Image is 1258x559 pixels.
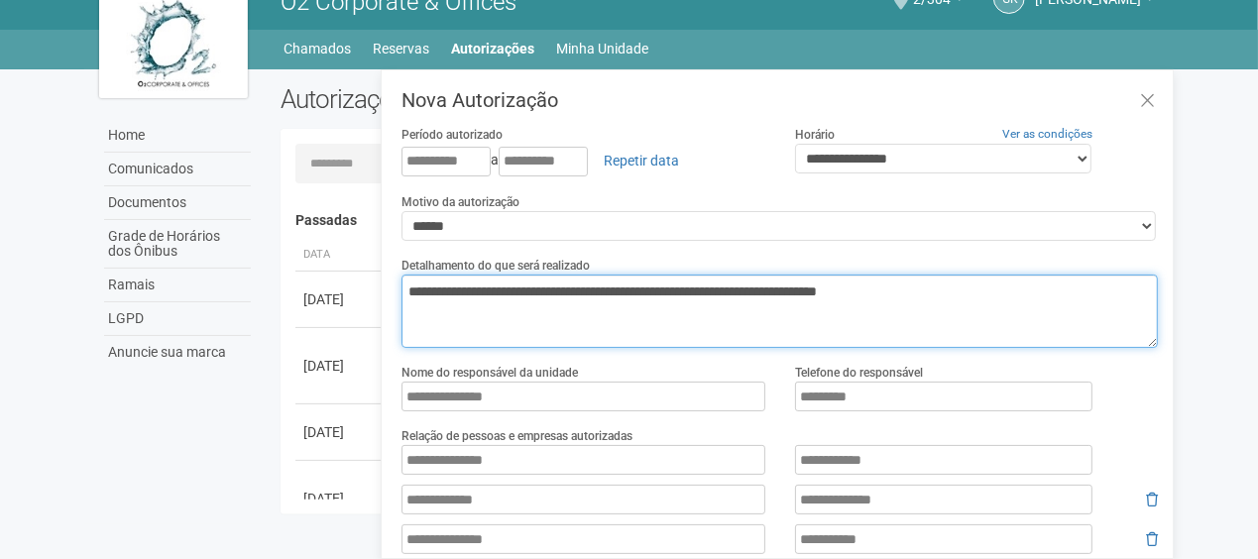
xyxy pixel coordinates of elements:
[557,35,649,62] a: Minha Unidade
[401,126,503,144] label: Período autorizado
[281,84,705,114] h2: Autorizações
[401,144,765,177] div: a
[104,336,251,369] a: Anuncie sua marca
[1146,493,1158,506] i: Remover
[374,35,430,62] a: Reservas
[401,193,519,211] label: Motivo da autorização
[104,186,251,220] a: Documentos
[1002,127,1092,141] a: Ver as condições
[401,427,632,445] label: Relação de pessoas e empresas autorizadas
[285,35,352,62] a: Chamados
[303,422,377,442] div: [DATE]
[401,364,578,382] label: Nome do responsável da unidade
[303,289,377,309] div: [DATE]
[303,489,377,508] div: [DATE]
[303,356,377,376] div: [DATE]
[401,257,590,275] label: Detalhamento do que será realizado
[795,126,835,144] label: Horário
[591,144,692,177] a: Repetir data
[295,213,1145,228] h4: Passadas
[104,269,251,302] a: Ramais
[295,239,385,272] th: Data
[1146,532,1158,546] i: Remover
[104,302,251,336] a: LGPD
[104,153,251,186] a: Comunicados
[452,35,535,62] a: Autorizações
[795,364,923,382] label: Telefone do responsável
[104,119,251,153] a: Home
[401,90,1158,110] h3: Nova Autorização
[104,220,251,269] a: Grade de Horários dos Ônibus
